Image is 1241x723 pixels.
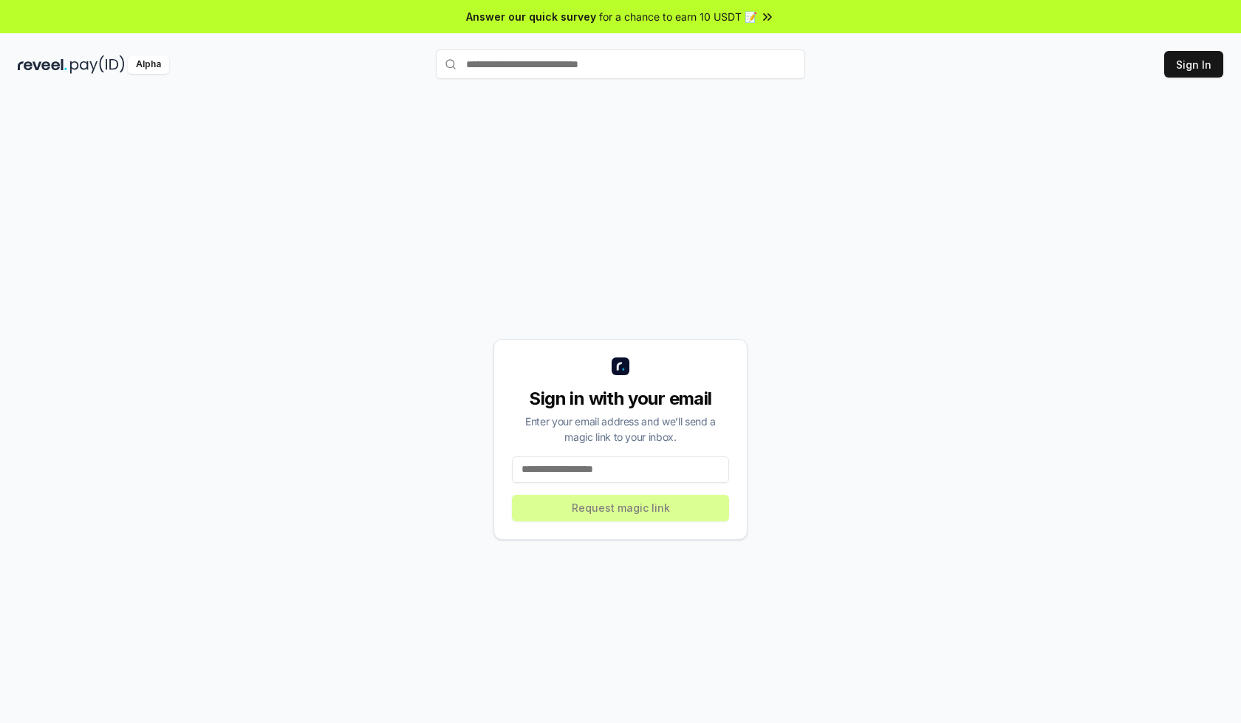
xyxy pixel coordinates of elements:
[512,387,729,411] div: Sign in with your email
[70,55,125,74] img: pay_id
[466,9,596,24] span: Answer our quick survey
[612,357,629,375] img: logo_small
[1164,51,1223,78] button: Sign In
[18,55,67,74] img: reveel_dark
[128,55,169,74] div: Alpha
[512,414,729,445] div: Enter your email address and we’ll send a magic link to your inbox.
[599,9,757,24] span: for a chance to earn 10 USDT 📝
